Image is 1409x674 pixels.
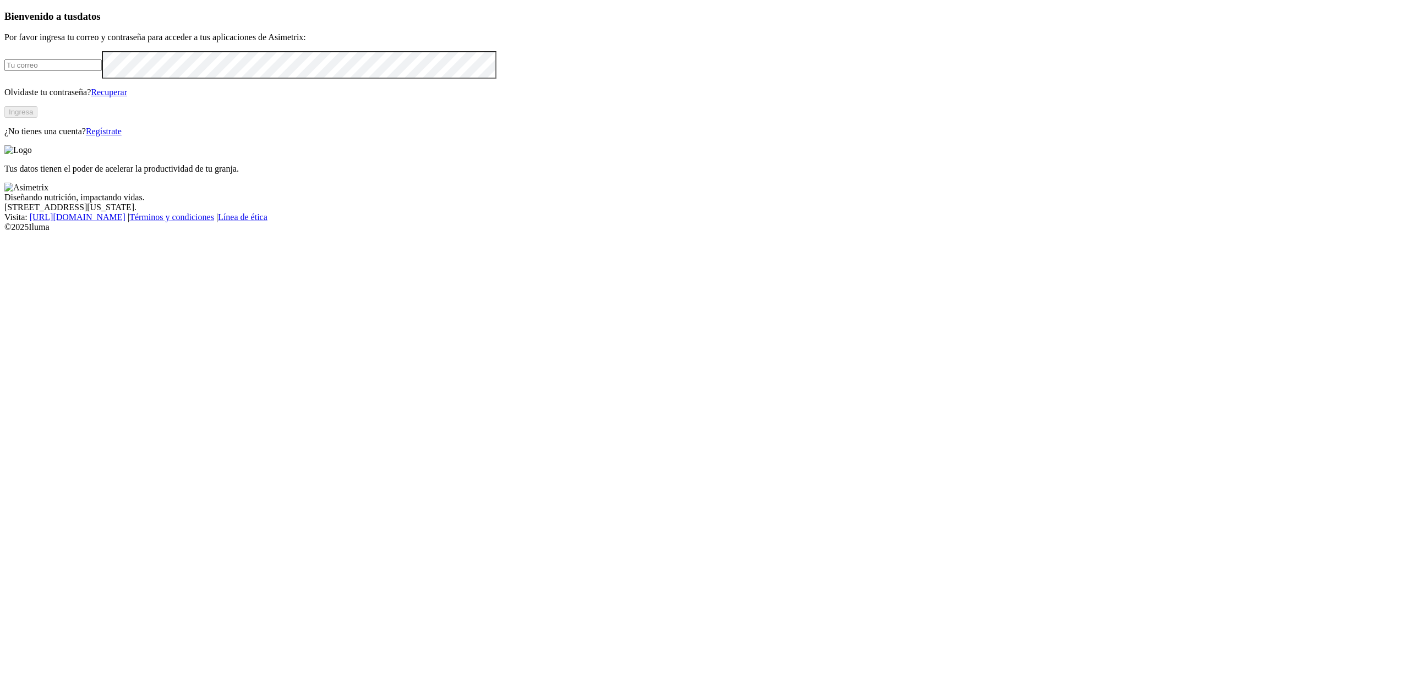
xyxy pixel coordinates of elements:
[4,193,1405,202] div: Diseñando nutrición, impactando vidas.
[4,222,1405,232] div: © 2025 Iluma
[77,10,101,22] span: datos
[4,164,1405,174] p: Tus datos tienen el poder de acelerar la productividad de tu granja.
[4,202,1405,212] div: [STREET_ADDRESS][US_STATE].
[4,106,37,118] button: Ingresa
[4,32,1405,42] p: Por favor ingresa tu correo y contraseña para acceder a tus aplicaciones de Asimetrix:
[4,59,102,71] input: Tu correo
[4,145,32,155] img: Logo
[218,212,267,222] a: Línea de ética
[4,127,1405,136] p: ¿No tienes una cuenta?
[91,87,127,97] a: Recuperar
[4,10,1405,23] h3: Bienvenido a tus
[4,212,1405,222] div: Visita : | |
[4,183,48,193] img: Asimetrix
[30,212,125,222] a: [URL][DOMAIN_NAME]
[86,127,122,136] a: Regístrate
[129,212,214,222] a: Términos y condiciones
[4,87,1405,97] p: Olvidaste tu contraseña?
